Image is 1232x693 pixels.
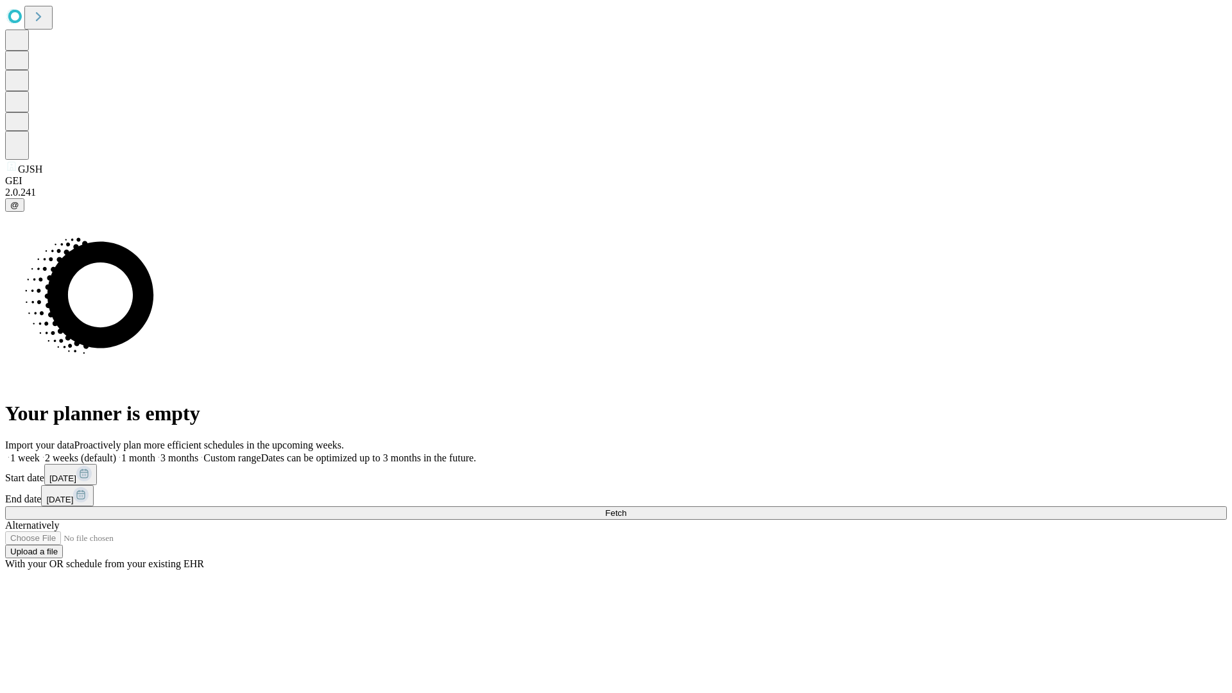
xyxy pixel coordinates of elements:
span: Proactively plan more efficient schedules in the upcoming weeks. [74,440,344,450]
div: GEI [5,175,1227,187]
button: @ [5,198,24,212]
button: [DATE] [41,485,94,506]
div: Start date [5,464,1227,485]
span: [DATE] [46,495,73,504]
h1: Your planner is empty [5,402,1227,425]
span: With your OR schedule from your existing EHR [5,558,204,569]
div: 2.0.241 [5,187,1227,198]
span: Alternatively [5,520,59,531]
div: End date [5,485,1227,506]
span: 2 weeks (default) [45,452,116,463]
span: Fetch [605,508,626,518]
span: GJSH [18,164,42,175]
span: 3 months [160,452,198,463]
span: 1 month [121,452,155,463]
span: Import your data [5,440,74,450]
span: 1 week [10,452,40,463]
span: Dates can be optimized up to 3 months in the future. [261,452,476,463]
button: [DATE] [44,464,97,485]
span: [DATE] [49,474,76,483]
span: Custom range [203,452,261,463]
button: Fetch [5,506,1227,520]
span: @ [10,200,19,210]
button: Upload a file [5,545,63,558]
